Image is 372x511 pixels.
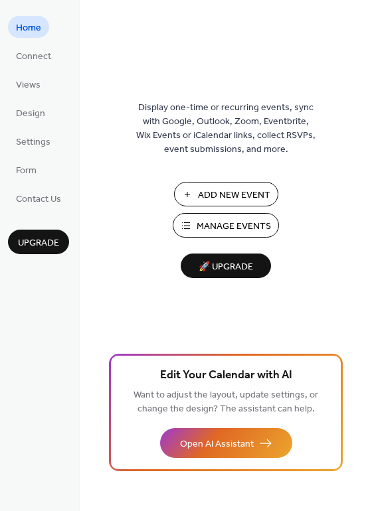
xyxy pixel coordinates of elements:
[18,236,59,250] span: Upgrade
[16,107,45,121] span: Design
[8,187,69,209] a: Contact Us
[16,192,61,206] span: Contact Us
[16,135,50,149] span: Settings
[134,386,318,418] span: Want to adjust the layout, update settings, or change the design? The assistant can help.
[8,102,53,123] a: Design
[16,164,37,178] span: Form
[160,366,292,385] span: Edit Your Calendar with AI
[16,50,51,64] span: Connect
[8,159,45,181] a: Form
[180,437,254,451] span: Open AI Assistant
[173,213,279,238] button: Manage Events
[8,230,69,254] button: Upgrade
[16,21,41,35] span: Home
[181,254,271,278] button: 🚀 Upgrade
[198,188,270,202] span: Add New Event
[8,44,59,66] a: Connect
[197,220,271,234] span: Manage Events
[189,258,263,276] span: 🚀 Upgrade
[8,130,58,152] a: Settings
[160,428,292,458] button: Open AI Assistant
[136,101,316,157] span: Display one-time or recurring events, sync with Google, Outlook, Zoom, Eventbrite, Wix Events or ...
[8,73,48,95] a: Views
[174,182,278,206] button: Add New Event
[16,78,41,92] span: Views
[8,16,49,38] a: Home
